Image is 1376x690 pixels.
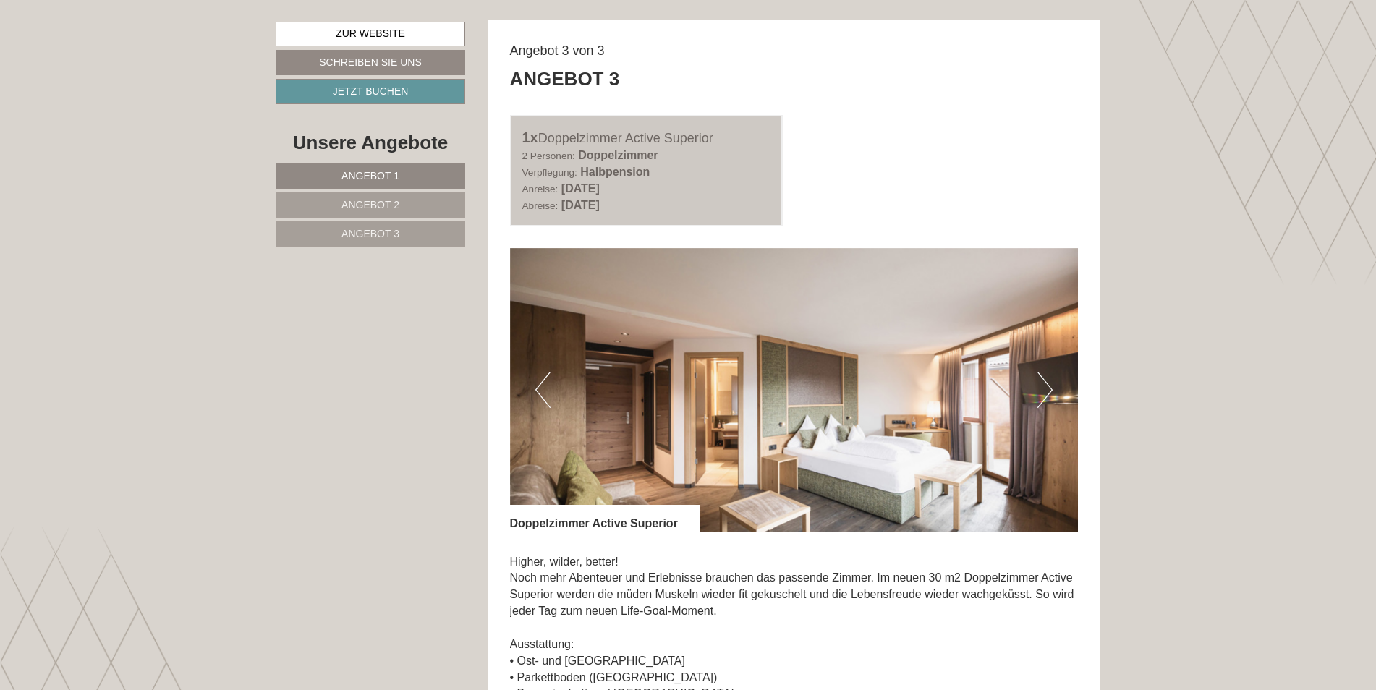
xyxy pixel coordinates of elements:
img: image [510,248,1079,532]
div: Angebot 3 [510,66,620,93]
span: Angebot 3 von 3 [510,43,605,58]
span: Angebot 1 [341,170,399,182]
small: Abreise: [522,200,559,211]
small: Verpflegung: [522,167,577,178]
b: 1x [522,129,538,145]
a: Zur Website [276,22,465,46]
b: [DATE] [561,182,600,195]
small: 2 Personen: [522,150,575,161]
div: Doppelzimmer Active Superior [510,505,700,532]
b: Doppelzimmer [578,149,658,161]
span: Angebot 2 [341,199,399,210]
a: Jetzt buchen [276,79,465,104]
small: Anreise: [522,184,559,195]
div: Unsere Angebote [276,129,465,156]
a: Schreiben Sie uns [276,50,465,75]
div: Doppelzimmer Active Superior [522,127,771,148]
span: Angebot 3 [341,228,399,239]
button: Next [1037,372,1053,408]
b: [DATE] [561,199,600,211]
button: Previous [535,372,551,408]
b: Halbpension [580,166,650,178]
